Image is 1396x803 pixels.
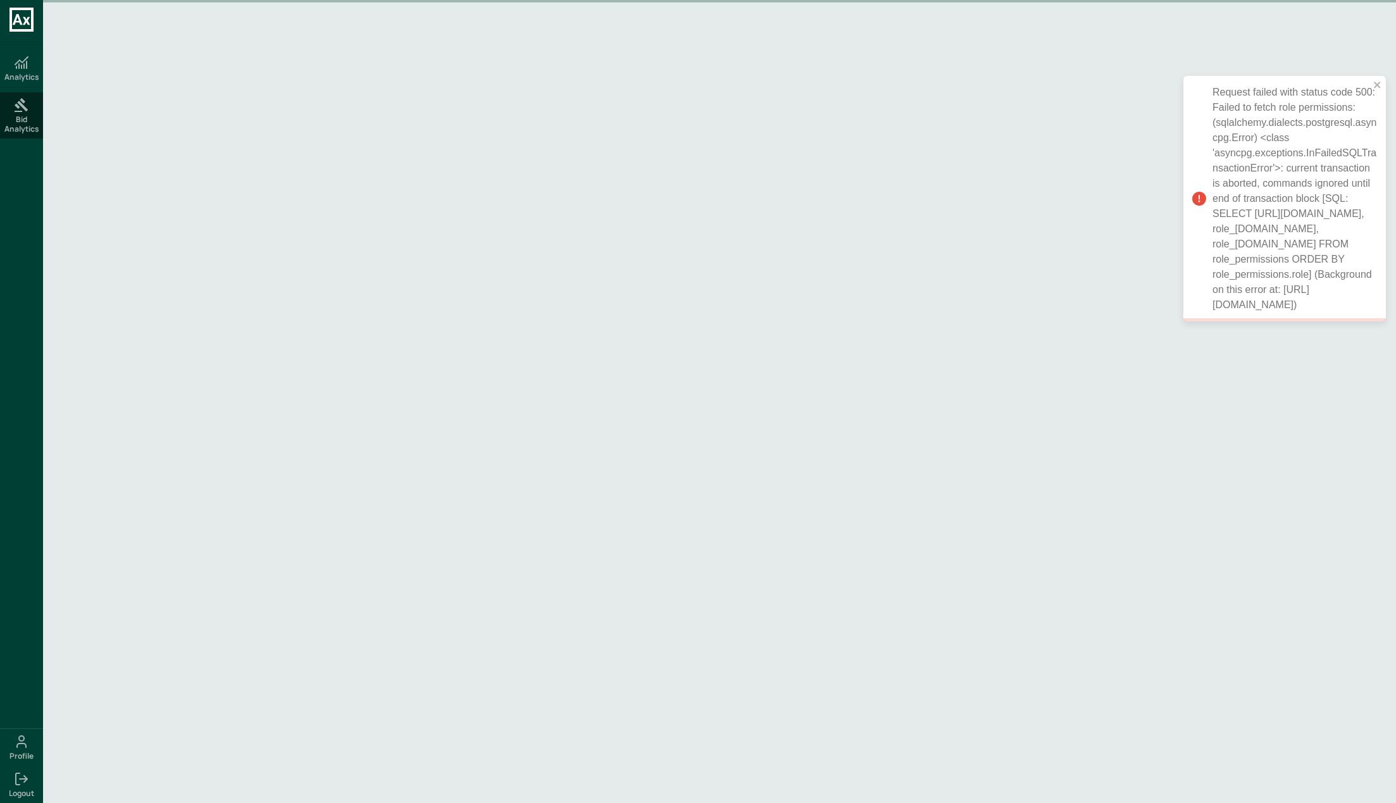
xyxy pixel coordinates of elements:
span: Profile [9,752,34,761]
span: Logout [9,789,34,798]
button: close [1373,80,1382,92]
h6: Analytics [4,73,39,82]
div: Request failed with status code 500: Failed to fetch role permissions: (sqlalchemy.dialects.postg... [1183,76,1386,321]
span: Bid Analytics [3,115,41,134]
